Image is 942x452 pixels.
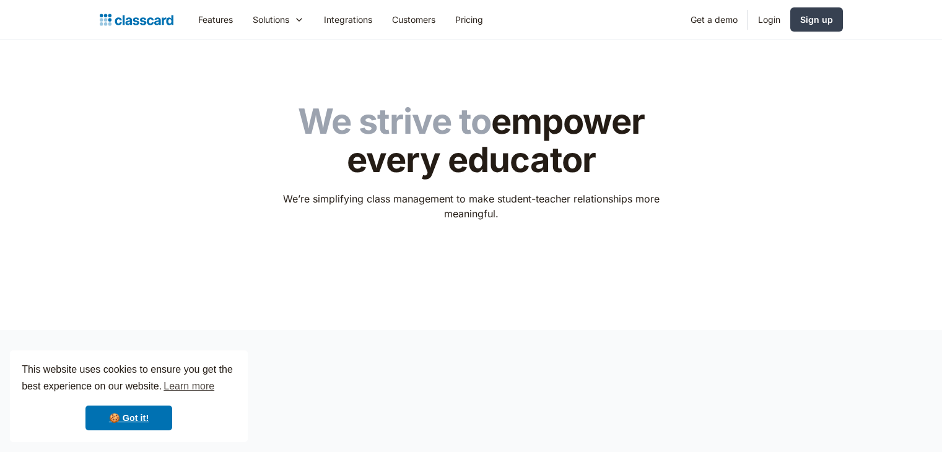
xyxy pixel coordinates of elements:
a: learn more about cookies [162,377,216,396]
a: home [100,11,173,28]
a: Get a demo [681,6,748,33]
a: Pricing [445,6,493,33]
p: We’re simplifying class management to make student-teacher relationships more meaningful. [274,191,668,221]
a: Features [188,6,243,33]
div: Solutions [253,13,289,26]
div: cookieconsent [10,350,248,442]
div: Solutions [243,6,314,33]
a: Sign up [790,7,843,32]
a: Integrations [314,6,382,33]
a: Login [748,6,790,33]
h1: empower every educator [274,103,668,179]
span: We strive to [298,100,491,142]
span: This website uses cookies to ensure you get the best experience on our website. [22,362,236,396]
a: dismiss cookie message [85,406,172,430]
div: Sign up [800,13,833,26]
a: Customers [382,6,445,33]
